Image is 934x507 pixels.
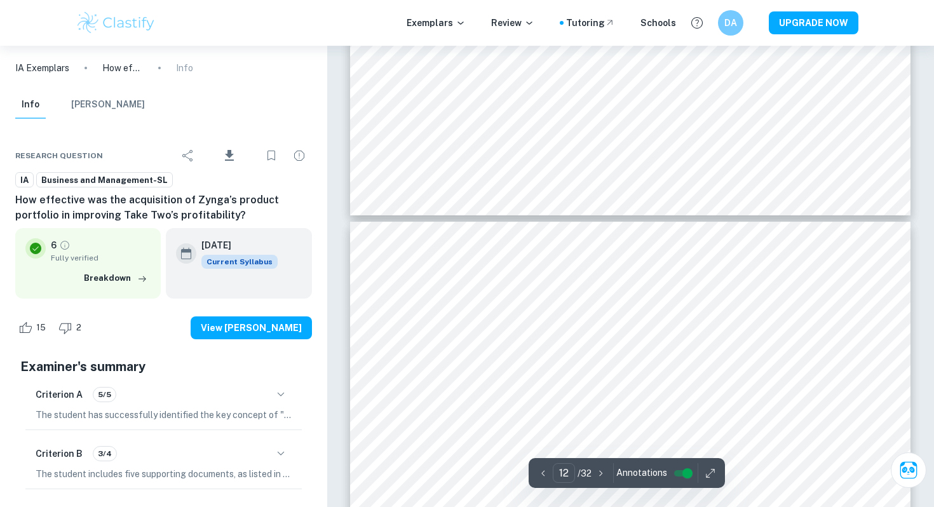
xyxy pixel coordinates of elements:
[69,321,88,334] span: 2
[578,466,592,480] p: / 32
[201,255,278,269] span: Current Syllabus
[16,174,33,187] span: IA
[71,91,145,119] button: [PERSON_NAME]
[55,318,88,338] div: Dislike
[15,61,69,75] a: IA Exemplars
[37,174,172,187] span: Business and Management-SL
[36,408,292,422] p: The student has successfully identified the key concept of "Change" and has consistently referenc...
[718,10,743,36] button: DA
[203,139,256,172] div: Download
[51,252,151,264] span: Fully verified
[36,447,83,461] h6: Criterion B
[686,12,708,34] button: Help and Feedback
[36,172,173,188] a: Business and Management-SL
[15,193,312,223] h6: How effective was the acquisition of Zynga’s product portfolio in improving Take Two’s profitabil...
[29,321,53,334] span: 15
[51,238,57,252] p: 6
[81,269,151,288] button: Breakdown
[201,238,267,252] h6: [DATE]
[491,16,534,30] p: Review
[15,172,34,188] a: IA
[191,316,312,339] button: View [PERSON_NAME]
[36,388,83,402] h6: Criterion A
[15,91,46,119] button: Info
[201,255,278,269] div: This exemplar is based on the current syllabus. Feel free to refer to it for inspiration/ideas wh...
[15,318,53,338] div: Like
[76,10,156,36] img: Clastify logo
[93,389,116,400] span: 5/5
[616,466,667,480] span: Annotations
[102,61,143,75] p: How effective was the acquisition of Zynga’s product portfolio in improving Take Two’s profitabil...
[93,448,116,459] span: 3/4
[176,61,193,75] p: Info
[566,16,615,30] a: Tutoring
[769,11,858,34] button: UPGRADE NOW
[20,357,307,376] h5: Examiner's summary
[287,143,312,168] div: Report issue
[640,16,676,30] a: Schools
[891,452,926,488] button: Ask Clai
[59,240,71,251] a: Grade fully verified
[724,16,738,30] h6: DA
[36,467,292,481] p: The student includes five supporting documents, as listed in the table of contents and referenced...
[407,16,466,30] p: Exemplars
[175,143,201,168] div: Share
[259,143,284,168] div: Bookmark
[15,150,103,161] span: Research question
